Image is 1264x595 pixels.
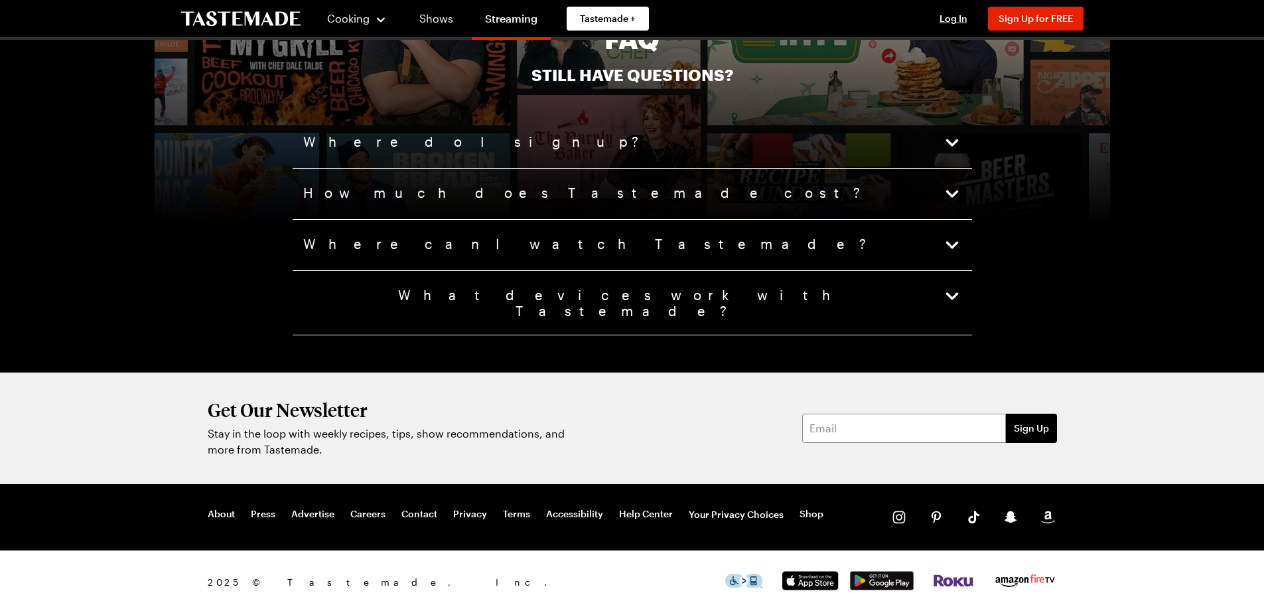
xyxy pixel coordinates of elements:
a: Contact [401,508,437,521]
a: Privacy [453,508,487,521]
span: Where can I watch Tastemade? [303,236,869,254]
img: App Store [778,571,842,590]
img: Amazon Fire TV [993,572,1057,590]
span: Sign Up for FREE [999,13,1073,24]
button: Cooking [327,3,387,35]
nav: Footer [208,508,823,521]
p: Stay in the loop with weekly recipes, tips, show recommendations, and more from Tastemade. [208,426,573,458]
button: Log In [927,12,980,25]
a: Careers [350,508,386,521]
input: Email [802,414,1006,443]
img: This icon serves as a link to download the Level Access assistive technology app for individuals ... [725,574,762,588]
p: Still have questions? [531,64,733,86]
button: Sign Up for FREE [988,7,1084,31]
a: This icon serves as a link to download the Level Access assistive technology app for individuals ... [725,577,762,590]
a: App Store [778,580,842,592]
span: What devices work with Tastemade? [303,287,943,319]
img: Google Play [850,571,914,590]
a: Accessibility [546,508,603,521]
span: Log In [940,13,967,24]
span: Tastemade + [580,12,636,25]
span: Sign Up [1014,422,1049,435]
a: To Tastemade Home Page [181,11,301,27]
button: How much does Tastemade cost? [303,185,961,203]
a: Google Play [850,580,914,592]
button: Your Privacy Choices [689,508,784,521]
a: Shop [800,508,823,521]
h3: FAQ [604,25,660,54]
a: Streaming [472,3,551,40]
a: About [208,508,235,521]
button: Where can I watch Tastemade? [303,236,961,254]
button: What devices work with Tastemade? [303,287,961,319]
span: Where do I sign up? [303,133,642,152]
a: Press [251,508,275,521]
a: Tastemade + [567,7,649,31]
a: Roku [932,576,975,589]
button: Sign Up [1006,414,1057,443]
h2: Get Our Newsletter [208,399,573,420]
img: Roku [932,574,975,588]
span: 2025 © Tastemade, Inc. [208,575,725,590]
a: Amazon Fire TV [993,579,1057,592]
a: Help Center [619,508,673,521]
a: Advertise [291,508,334,521]
span: How much does Tastemade cost? [303,185,863,203]
a: Terms [503,508,530,521]
button: Where do I sign up? [303,133,961,152]
span: Cooking [327,12,370,25]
